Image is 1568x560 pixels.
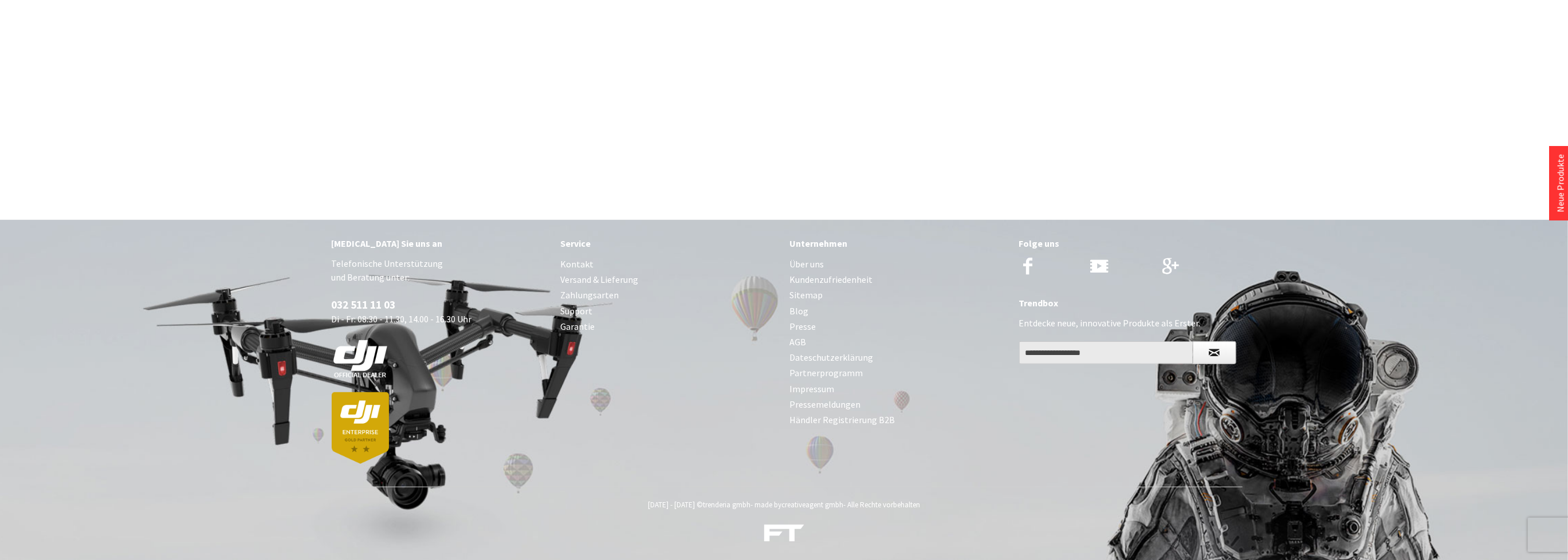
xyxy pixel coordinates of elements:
[790,397,1008,412] a: Pressemeldungen
[1193,341,1236,364] button: Newsletter abonnieren
[335,500,1233,510] div: [DATE] - [DATE] © - made by - Alle Rechte vorbehalten
[332,298,396,311] a: 032 511 11 03
[332,257,549,464] p: Telefonische Unterstützung und Beratung unter: Di - Fr: 08:30 - 11.30, 14.00 - 16.30 Uhr
[790,334,1008,350] a: AGB
[764,524,804,542] img: ft-white-trans-footer.png
[561,272,779,287] a: Versand & Lieferung
[790,303,1008,319] a: Blog
[1019,236,1237,251] div: Folge uns
[561,303,779,319] a: Support
[561,287,779,303] a: Zahlungsarten
[790,365,1008,381] a: Partnerprogramm
[790,412,1008,428] a: Händler Registrierung B2B
[790,236,1008,251] div: Unternehmen
[332,340,389,378] img: white-dji-schweiz-logo-official_140x140.png
[790,350,1008,365] a: Dateschutzerklärung
[764,526,804,546] a: DJI Drohnen, Trends & Gadgets Shop
[1019,341,1193,364] input: Ihre E-Mail Adresse
[790,319,1008,334] a: Presse
[561,319,779,334] a: Garantie
[1555,154,1566,212] a: Neue Produkte
[790,381,1008,397] a: Impressum
[790,287,1008,303] a: Sitemap
[703,500,750,510] a: trenderia gmbh
[790,272,1008,287] a: Kundenzufriedenheit
[790,257,1008,272] a: Über uns
[561,257,779,272] a: Kontakt
[1019,316,1237,330] p: Entdecke neue, innovative Produkte als Erster.
[1019,295,1237,310] div: Trendbox
[332,236,549,251] div: [MEDICAL_DATA] Sie uns an
[332,392,389,464] img: dji-partner-enterprise_goldLoJgYOWPUIEBO.png
[781,500,843,510] a: creativeagent gmbh
[561,236,779,251] div: Service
